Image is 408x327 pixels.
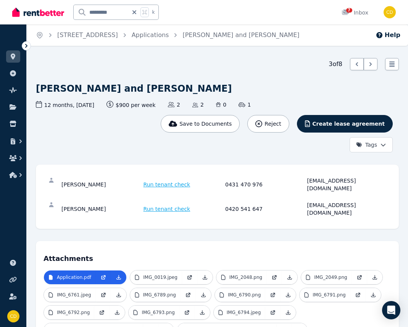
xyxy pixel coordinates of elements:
[44,306,94,319] a: IMG_6792.png
[195,306,210,319] a: Download Attachment
[346,8,352,13] span: 7
[216,101,226,108] span: 0
[57,31,118,39] a: [STREET_ADDRESS]
[228,292,261,298] p: IMG_6790.png
[301,270,352,284] a: IMG_2049.png
[36,83,232,95] h1: [PERSON_NAME] and [PERSON_NAME]
[265,288,281,302] a: Open in new Tab
[168,101,180,108] span: 2
[312,120,385,128] span: Create lease agreement
[181,288,196,302] a: Open in new Tab
[192,101,204,108] span: 2
[229,274,262,280] p: IMG_2048.png
[297,115,393,133] button: Create lease agreement
[214,306,266,319] a: IMG_6794.jpeg
[96,288,111,302] a: Open in new Tab
[265,306,281,319] a: Open in new Tab
[143,292,176,298] p: IMG_6789.png
[44,288,96,302] a: IMG_6761.jpeg
[27,24,308,46] nav: Breadcrumb
[356,141,377,149] span: Tags
[264,120,281,128] span: Reject
[182,31,299,39] a: [PERSON_NAME] and [PERSON_NAME]
[182,270,197,284] a: Open in new Tab
[36,101,94,109] span: 12 months , [DATE]
[57,309,90,316] p: IMG_6792.png
[44,270,96,284] a: Application.pdf
[366,288,381,302] a: Download Attachment
[111,270,126,284] a: Download Attachment
[106,101,156,109] span: $900 per week
[239,101,251,108] span: 1
[342,9,368,16] div: Inbox
[130,288,181,302] a: IMG_6789.png
[130,270,182,284] a: IMG_0019.jpeg
[367,270,382,284] a: Download Attachment
[215,288,265,302] a: IMG_6790.png
[350,137,393,152] button: Tags
[152,9,155,15] span: k
[281,306,296,319] a: Download Attachment
[313,292,345,298] p: IMG_6791.png
[307,201,387,217] div: [EMAIL_ADDRESS][DOMAIN_NAME]
[143,274,177,280] p: IMG_0019.jpeg
[161,115,240,133] button: Save to Documents
[144,181,190,188] span: Run tenant check
[196,288,211,302] a: Download Attachment
[179,120,232,128] span: Save to Documents
[282,270,297,284] a: Download Attachment
[307,177,387,192] div: [EMAIL_ADDRESS][DOMAIN_NAME]
[44,249,391,264] h4: Attachments
[350,288,366,302] a: Open in new Tab
[197,270,213,284] a: Download Attachment
[382,301,400,319] div: Open Intercom Messenger
[61,177,141,192] div: [PERSON_NAME]
[129,306,179,319] a: IMG_6793.png
[96,270,111,284] a: Open in new Tab
[225,201,305,217] div: 0420 541 647
[376,31,400,40] button: Help
[132,31,169,39] a: Applications
[225,177,305,192] div: 0431 470 976
[314,274,347,280] p: IMG_2049.png
[247,115,289,133] button: Reject
[281,288,296,302] a: Download Attachment
[329,60,342,69] span: 3 of 8
[7,310,19,322] img: Chris Dimitropoulos
[110,306,125,319] a: Download Attachment
[57,274,91,280] p: Application.pdf
[384,6,396,18] img: Chris Dimitropoulos
[300,288,350,302] a: IMG_6791.png
[94,306,110,319] a: Open in new Tab
[61,201,141,217] div: [PERSON_NAME]
[142,309,174,316] p: IMG_6793.png
[144,205,190,213] span: Run tenant check
[57,292,91,298] p: IMG_6761.jpeg
[267,270,282,284] a: Open in new Tab
[111,288,126,302] a: Download Attachment
[227,309,261,316] p: IMG_6794.jpeg
[179,306,195,319] a: Open in new Tab
[12,6,64,18] img: RentBetter
[216,270,267,284] a: IMG_2048.png
[352,270,367,284] a: Open in new Tab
